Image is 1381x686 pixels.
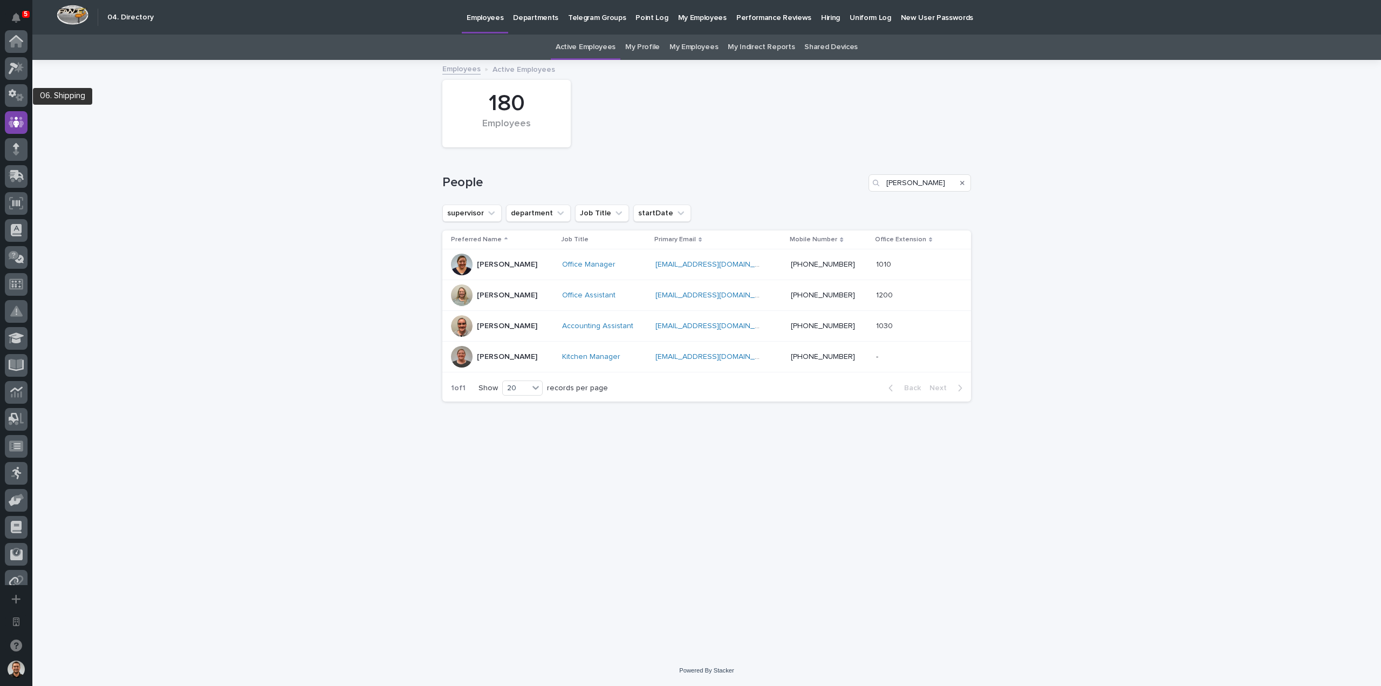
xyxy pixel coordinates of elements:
p: - [876,350,880,362]
a: My Employees [669,35,718,60]
p: 1200 [876,289,895,300]
p: Office Extension [875,234,926,246]
input: Search [869,174,971,192]
p: 1 of 1 [442,375,474,402]
a: [PHONE_NUMBER] [791,261,855,268]
a: [PHONE_NUMBER] [791,322,855,330]
a: Office Manager [562,260,616,269]
button: Open support chat [5,634,28,657]
tr: [PERSON_NAME]Accounting Assistant [EMAIL_ADDRESS][DOMAIN_NAME] [PHONE_NUMBER]10301030 [442,311,971,342]
h1: People [442,175,864,191]
button: supervisor [442,205,502,222]
p: [PERSON_NAME] [477,352,537,362]
p: Primary Email [654,234,696,246]
p: Job Title [561,234,589,246]
p: [PERSON_NAME] [477,291,537,300]
a: [EMAIL_ADDRESS][DOMAIN_NAME] [655,291,777,299]
p: Active Employees [493,63,555,74]
p: [PERSON_NAME] [477,260,537,269]
button: Back [880,383,925,393]
p: Preferred Name [451,234,502,246]
a: Powered By Stacker [679,667,734,674]
a: My Profile [625,35,660,60]
tr: [PERSON_NAME]Office Manager [EMAIL_ADDRESS][DOMAIN_NAME] [PHONE_NUMBER]10101010 [442,249,971,280]
span: Next [929,384,953,392]
a: [EMAIL_ADDRESS][DOMAIN_NAME] [655,261,777,268]
button: Job Title [575,205,629,222]
button: users-avatar [5,658,28,681]
a: Accounting Assistant [562,322,633,331]
p: 1030 [876,320,895,331]
img: Workspace Logo [57,5,88,25]
div: 20 [503,383,529,394]
h2: 04. Directory [107,13,154,22]
a: [EMAIL_ADDRESS][DOMAIN_NAME] [655,353,777,361]
a: Kitchen Manager [562,352,620,362]
p: [PERSON_NAME] [477,322,537,331]
p: 1010 [876,258,893,269]
tr: [PERSON_NAME]Office Assistant [EMAIL_ADDRESS][DOMAIN_NAME] [PHONE_NUMBER]12001200 [442,280,971,311]
button: Open workspace settings [5,610,28,633]
button: Next [925,383,971,393]
p: Show [478,384,498,393]
p: records per page [547,384,608,393]
span: Back [898,384,921,392]
a: Employees [442,62,481,74]
a: Office Assistant [562,291,616,300]
a: Active Employees [556,35,616,60]
a: My Indirect Reports [728,35,795,60]
a: [PHONE_NUMBER] [791,353,855,361]
p: Mobile Number [790,234,837,246]
tr: [PERSON_NAME]Kitchen Manager [EMAIL_ADDRESS][DOMAIN_NAME] [PHONE_NUMBER]-- [442,342,971,372]
button: Notifications [5,6,28,29]
button: Add a new app... [5,588,28,610]
div: 180 [461,90,552,117]
button: startDate [633,205,691,222]
p: 5 [24,10,28,18]
a: [PHONE_NUMBER] [791,291,855,299]
a: [EMAIL_ADDRESS][DOMAIN_NAME] [655,322,777,330]
a: Shared Devices [804,35,858,60]
div: Employees [461,118,552,141]
button: department [506,205,571,222]
div: Notifications5 [13,13,28,30]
